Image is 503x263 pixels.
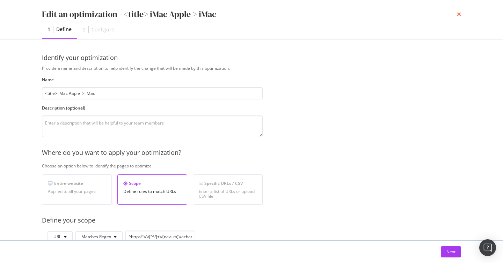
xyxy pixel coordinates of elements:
[48,231,73,242] button: URL
[48,189,106,194] div: Applied to all your pages
[479,239,496,256] div: Open Intercom Messenger
[441,246,461,257] button: Next
[56,26,72,33] div: Define
[457,8,461,20] div: times
[446,249,455,255] div: Next
[42,77,263,83] label: Name
[83,26,86,33] div: 2
[42,148,496,157] div: Where do you want to apply your optimization?
[81,234,111,240] span: Matches Regex
[199,180,257,186] div: Specific URLs / CSV
[92,26,114,33] div: Configure
[123,180,181,186] div: Scope
[48,180,106,186] div: Entire website
[199,189,257,199] div: Enter a list of URLs or upload CSV file
[48,26,50,33] div: 1
[53,234,61,240] span: URL
[42,87,263,99] input: Enter an optimization name to easily find it back
[75,231,123,242] button: Matches Regex
[42,216,496,225] div: Define your scope
[42,163,496,169] div: Choose an option below to identify the pages to optimize.
[42,8,216,20] div: Edit an optimization - <title> iMac Apple > iMac
[42,53,461,62] div: Identify your optimization
[123,189,181,194] div: Define rules to match URLs
[42,65,496,71] div: Provide a name and description to help identify the change that will be made by this optimization.
[42,105,263,111] label: Description (optional)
